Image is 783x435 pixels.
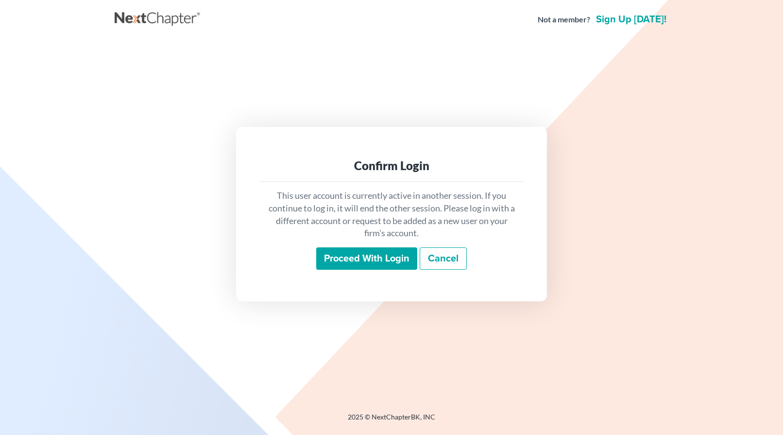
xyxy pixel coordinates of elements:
[115,412,668,430] div: 2025 © NextChapterBK, INC
[420,247,467,270] a: Cancel
[267,158,516,174] div: Confirm Login
[538,14,590,25] strong: Not a member?
[267,190,516,240] p: This user account is currently active in another session. If you continue to log in, it will end ...
[594,15,668,24] a: Sign up [DATE]!
[316,247,417,270] input: Proceed with login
